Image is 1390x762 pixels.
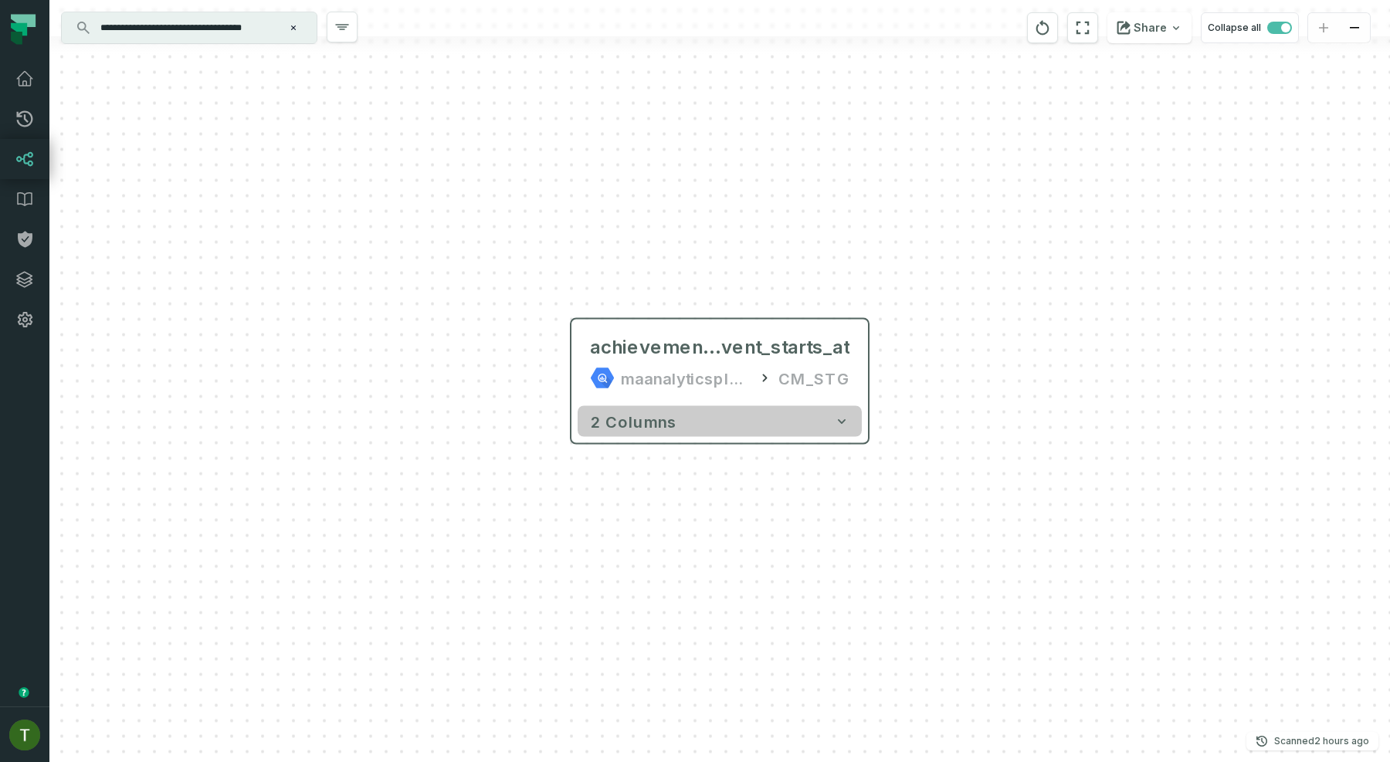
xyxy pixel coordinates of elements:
button: Clear search query [286,20,301,36]
div: achievements_task_min_event_starts_at [590,335,849,360]
img: avatar of Tomer Galun [9,720,40,750]
span: 2 columns [590,412,676,431]
div: Tooltip anchor [17,686,31,699]
div: CM_STG [778,366,849,391]
button: Share [1107,12,1192,43]
button: Collapse all [1201,12,1299,43]
button: Scanned[DATE] 4:29:49 AM [1246,732,1378,750]
div: maanalyticsplatform [621,366,751,391]
p: Scanned [1274,733,1369,749]
button: zoom out [1339,13,1370,43]
span: vent_starts_at [721,335,849,360]
relative-time: Sep 28, 2025, 4:29 AM GMT+3 [1314,735,1369,747]
span: achievements_task_min_e [590,335,721,360]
